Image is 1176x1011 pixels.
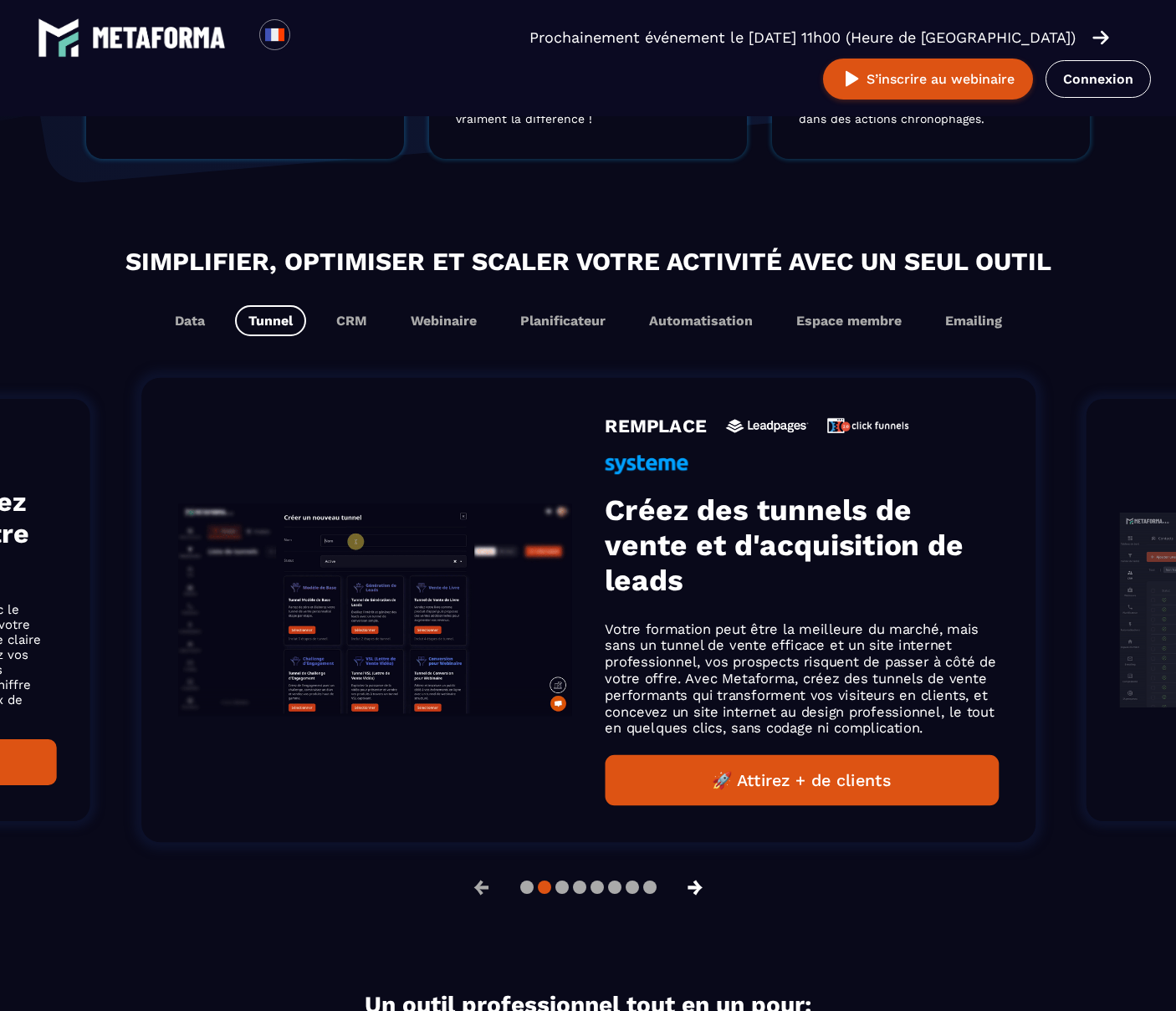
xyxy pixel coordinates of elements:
[92,27,226,49] img: logo
[17,243,1159,280] h2: Simplifier, optimiser et scaler votre activité avec un seul outil
[841,69,862,89] img: play
[235,305,306,336] button: Tunnel
[178,504,572,717] img: gif
[636,305,766,336] button: Automatisation
[783,305,915,336] button: Espace membre
[161,305,218,336] button: Data
[1092,28,1109,47] img: arrow-right
[826,417,909,433] img: icon
[507,305,619,336] button: Planificateur
[323,305,381,336] button: CRM
[605,455,688,475] img: icon
[38,17,79,59] img: logo
[725,419,808,432] img: icon
[264,24,285,45] img: fr
[605,755,999,806] button: 🚀 Attirez + de clients
[932,305,1015,336] button: Emailing
[1046,60,1151,98] a: Connexion
[460,867,504,907] button: ←
[304,28,317,48] input: Search for option
[823,59,1033,100] button: S’inscrire au webinaire
[290,19,331,56] div: Search for option
[605,415,707,437] h4: REMPLACE
[673,867,717,907] button: →
[397,305,490,336] button: Webinaire
[529,26,1076,49] p: Prochainement événement le [DATE] 11h00 (Heure de [GEOGRAPHIC_DATA])
[605,621,999,738] p: Votre formation peut être la meilleure du marché, mais sans un tunnel de vente efficace et un sit...
[605,493,999,598] h3: Créez des tunnels de vente et d'acquisition de leads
